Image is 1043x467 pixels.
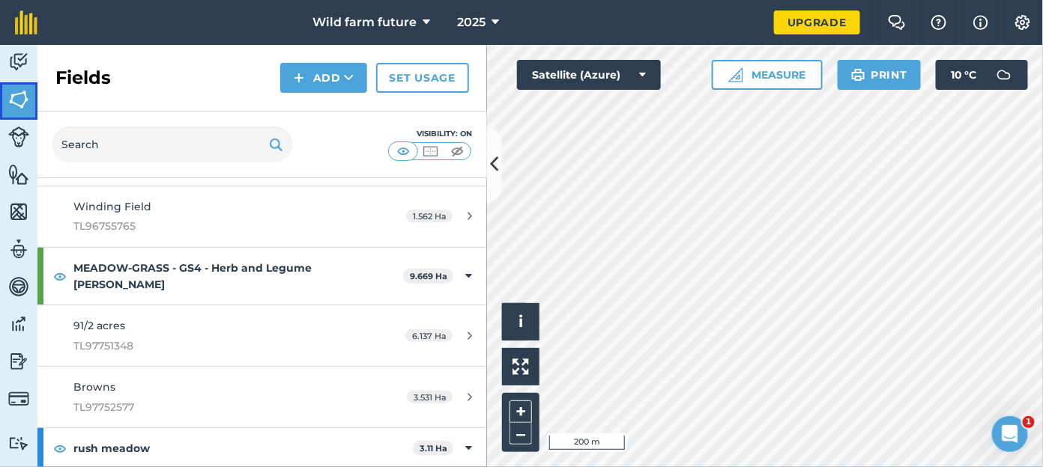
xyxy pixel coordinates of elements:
[1014,15,1032,30] img: A cog icon
[73,399,355,415] span: TL97752577
[269,135,283,153] img: svg+xml;base64,PHN2ZyB4bWxucz0iaHR0cDovL3d3dy53My5vcmcvMjAwMC9zdmciIHdpZHRoPSIxOSIgaGVpZ2h0PSIyNC...
[930,15,948,30] img: A question mark icon
[388,128,472,140] div: Visibility: On
[73,248,403,305] strong: MEADOW-GRASS - GS4 - Herb and Legume [PERSON_NAME]
[8,126,29,147] img: svg+xml;base64,PD94bWwgdmVyc2lvbj0iMS4wIiBlbmNvZGluZz0idXRmLTgiPz4KPCEtLSBHZW5lcmF0b3I6IEFkb2JlIE...
[8,238,29,260] img: svg+xml;base64,PD94bWwgdmVyc2lvbj0iMS4wIiBlbmNvZGluZz0idXRmLTgiPz4KPCEtLSBHZW5lcmF0b3I6IEFkb2JlIE...
[448,144,467,159] img: svg+xml;base64,PHN2ZyB4bWxucz0iaHR0cDovL3d3dy53My5vcmcvMjAwMC9zdmciIHdpZHRoPSI1MCIgaGVpZ2h0PSI0MC...
[37,305,487,366] a: 91/2 acresTL977513486.137 Ha
[951,60,977,90] span: 10 ° C
[510,400,532,423] button: +
[405,329,453,342] span: 6.137 Ha
[1023,416,1035,428] span: 1
[8,88,29,111] img: svg+xml;base64,PHN2ZyB4bWxucz0iaHR0cDovL3d3dy53My5vcmcvMjAwMC9zdmciIHdpZHRoPSI1NiIgaGVpZ2h0PSI2MC...
[936,60,1028,90] button: 10 °C
[15,10,37,34] img: fieldmargin Logo
[989,60,1019,90] img: svg+xml;base64,PD94bWwgdmVyc2lvbj0iMS4wIiBlbmNvZGluZz0idXRmLTgiPz4KPCEtLSBHZW5lcmF0b3I6IEFkb2JlIE...
[280,63,367,93] button: Add
[888,15,906,30] img: Two speech bubbles overlapping with the left bubble in the forefront
[420,443,447,454] strong: 3.11 Ha
[712,60,823,90] button: Measure
[37,186,487,247] a: Winding FieldTL967557651.562 Ha
[457,13,486,31] span: 2025
[851,66,865,84] img: svg+xml;base64,PHN2ZyB4bWxucz0iaHR0cDovL3d3dy53My5vcmcvMjAwMC9zdmciIHdpZHRoPSIxOSIgaGVpZ2h0PSIyNC...
[774,10,860,34] a: Upgrade
[73,218,355,234] span: TL96755765
[73,380,115,394] span: Browns
[8,436,29,451] img: svg+xml;base64,PD94bWwgdmVyc2lvbj0iMS4wIiBlbmNvZGluZz0idXRmLTgiPz4KPCEtLSBHZW5lcmF0b3I6IEFkb2JlIE...
[406,210,453,222] span: 1.562 Ha
[294,69,304,87] img: svg+xml;base64,PHN2ZyB4bWxucz0iaHR0cDovL3d3dy53My5vcmcvMjAwMC9zdmciIHdpZHRoPSIxNCIgaGVpZ2h0PSIyNC...
[973,13,988,31] img: svg+xml;base64,PHN2ZyB4bWxucz0iaHR0cDovL3d3dy53My5vcmcvMjAwMC9zdmciIHdpZHRoPSIxNyIgaGVpZ2h0PSIxNy...
[73,319,125,332] span: 91/2 acres
[37,248,487,305] div: MEADOW-GRASS - GS4 - Herb and Legume [PERSON_NAME]9.669 Ha
[421,144,440,159] img: svg+xml;base64,PHN2ZyB4bWxucz0iaHR0cDovL3d3dy53My5vcmcvMjAwMC9zdmciIHdpZHRoPSI1MCIgaGVpZ2h0PSI0MC...
[8,51,29,73] img: svg+xml;base64,PD94bWwgdmVyc2lvbj0iMS4wIiBlbmNvZGluZz0idXRmLTgiPz4KPCEtLSBHZW5lcmF0b3I6IEFkb2JlIE...
[502,303,539,341] button: i
[8,201,29,223] img: svg+xml;base64,PHN2ZyB4bWxucz0iaHR0cDovL3d3dy53My5vcmcvMjAwMC9zdmciIHdpZHRoPSI1NiIgaGVpZ2h0PSI2MC...
[52,126,292,162] input: Search
[519,312,523,331] span: i
[73,338,355,354] span: TL97751348
[410,271,447,281] strong: 9.669 Ha
[55,66,111,90] h2: Fields
[992,416,1028,452] iframe: Intercom live chat
[8,313,29,335] img: svg+xml;base64,PD94bWwgdmVyc2lvbj0iMS4wIiBlbmNvZGluZz0idXRmLTgiPz4KPCEtLSBHZW5lcmF0b3I6IEFkb2JlIE...
[8,163,29,186] img: svg+xml;base64,PHN2ZyB4bWxucz0iaHR0cDovL3d3dy53My5vcmcvMjAwMC9zdmciIHdpZHRoPSI1NiIgaGVpZ2h0PSI2MC...
[312,13,417,31] span: Wild farm future
[510,423,532,445] button: –
[838,60,922,90] button: Print
[73,200,151,213] span: Winding Field
[407,391,453,403] span: 3.531 Ha
[728,67,743,82] img: Ruler icon
[8,388,29,409] img: svg+xml;base64,PD94bWwgdmVyc2lvbj0iMS4wIiBlbmNvZGluZz0idXRmLTgiPz4KPCEtLSBHZW5lcmF0b3I6IEFkb2JlIE...
[8,350,29,373] img: svg+xml;base64,PD94bWwgdmVyc2lvbj0iMS4wIiBlbmNvZGluZz0idXRmLTgiPz4KPCEtLSBHZW5lcmF0b3I6IEFkb2JlIE...
[513,358,529,375] img: Four arrows, one pointing top left, one top right, one bottom right and the last bottom left
[53,439,67,457] img: svg+xml;base64,PHN2ZyB4bWxucz0iaHR0cDovL3d3dy53My5vcmcvMjAwMC9zdmciIHdpZHRoPSIxOCIgaGVpZ2h0PSIyNC...
[37,367,487,427] a: BrownsTL977525773.531 Ha
[53,267,67,285] img: svg+xml;base64,PHN2ZyB4bWxucz0iaHR0cDovL3d3dy53My5vcmcvMjAwMC9zdmciIHdpZHRoPSIxOCIgaGVpZ2h0PSIyNC...
[376,63,469,93] a: Set usage
[8,275,29,298] img: svg+xml;base64,PD94bWwgdmVyc2lvbj0iMS4wIiBlbmNvZGluZz0idXRmLTgiPz4KPCEtLSBHZW5lcmF0b3I6IEFkb2JlIE...
[517,60,661,90] button: Satellite (Azure)
[394,144,413,159] img: svg+xml;base64,PHN2ZyB4bWxucz0iaHR0cDovL3d3dy53My5vcmcvMjAwMC9zdmciIHdpZHRoPSI1MCIgaGVpZ2h0PSI0MC...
